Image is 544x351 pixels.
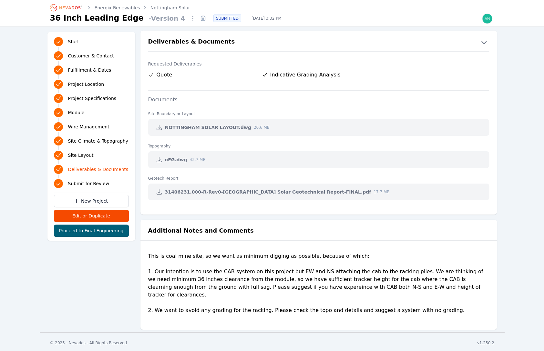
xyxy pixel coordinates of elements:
[68,124,109,130] span: Wire Management
[68,53,114,59] span: Customer & Contact
[148,252,489,319] div: This is coal mine site, so we want as minimum digging as possible, because of which: 1. Our inten...
[68,152,94,158] span: Site Layout
[477,340,494,346] div: v1.250.2
[165,156,187,163] span: oEG.dwg
[140,96,185,103] label: Documents
[254,125,270,130] span: 20.6 MB
[68,166,128,173] span: Deliverables & Documents
[246,16,287,21] span: [DATE] 3:32 PM
[50,3,190,13] nav: Breadcrumb
[270,71,341,79] span: Indicative Grading Analysis
[148,61,489,67] label: Requested Deliverables
[140,37,497,47] button: Deliverables & Documents
[68,38,79,45] span: Start
[68,109,85,116] span: Module
[54,225,129,237] button: Proceed to Final Engineering
[165,124,251,131] span: NOTTINGHAM SOLAR LAYOUT.dwg
[50,13,144,23] h1: 36 Inch Leading Edge
[213,15,241,22] div: SUBMITTED
[148,37,235,47] h2: Deliverables & Documents
[165,189,371,195] span: 31406231.000-R-Rev0-[GEOGRAPHIC_DATA] Solar Geotechnical Report-FINAL.pdf
[190,157,205,162] span: 43.7 MB
[148,171,489,181] dt: Geotech Report
[68,138,128,144] span: Site Climate & Topography
[54,210,129,222] button: Edit or Duplicate
[148,106,489,116] dt: Site Boundary or Layout
[68,95,117,102] span: Project Specifications
[95,5,140,11] a: Energix Renewables
[68,180,109,187] span: Submit for Review
[50,340,127,346] div: © 2025 - Nevados - All Rights Reserved
[68,81,104,87] span: Project Location
[482,14,492,24] img: andrew@nevados.solar
[148,226,254,235] h2: Additional Notes and Comments
[68,67,111,73] span: Fulfillment & Dates
[150,5,190,11] a: Nottingham Solar
[374,189,389,195] span: 17.7 MB
[54,195,129,207] a: New Project
[54,36,129,189] nav: Progress
[148,138,489,149] dt: Topography
[146,14,188,23] span: - Version 4
[157,71,172,79] span: Quote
